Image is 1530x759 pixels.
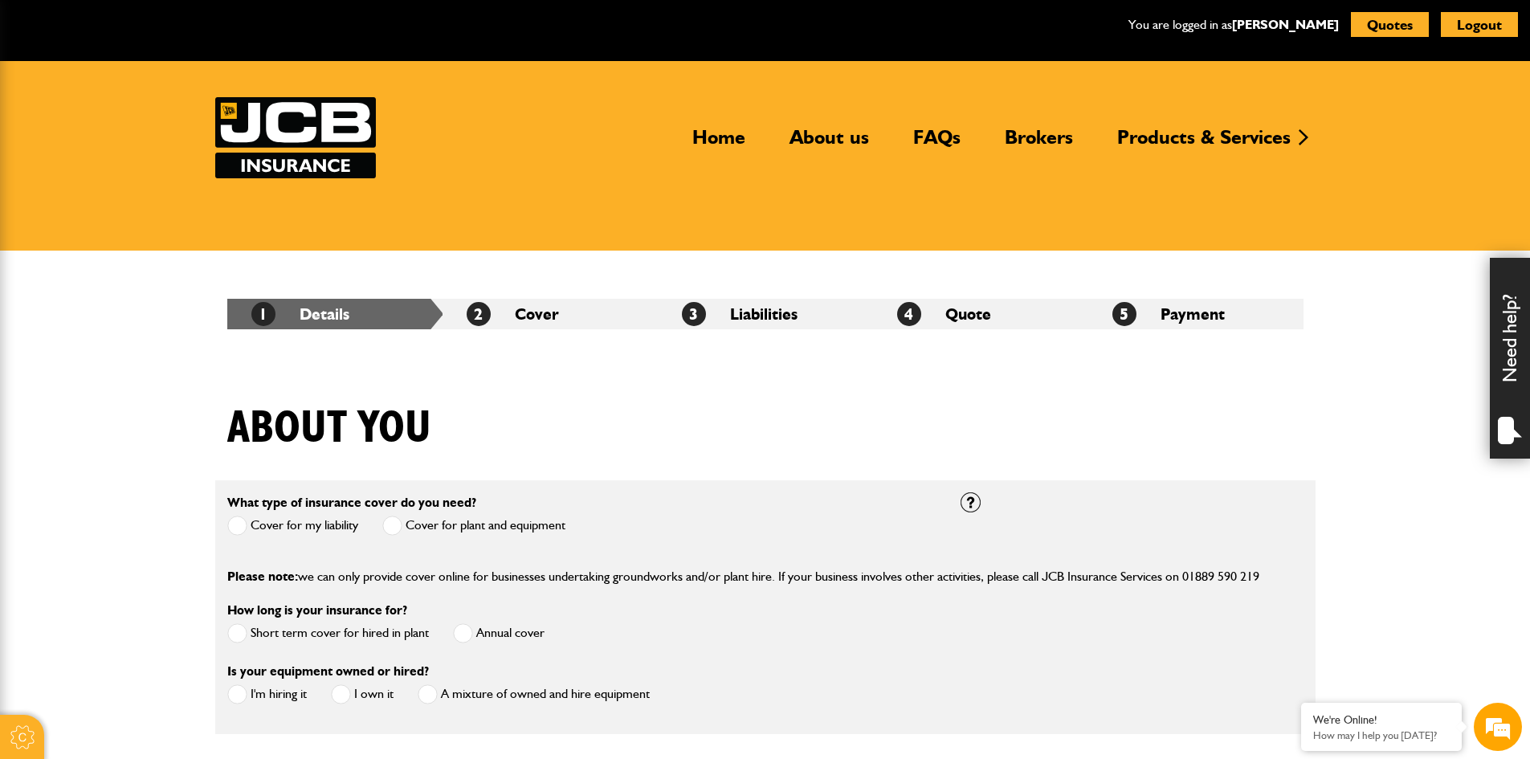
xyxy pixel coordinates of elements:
[227,684,307,704] label: I'm hiring it
[1088,299,1304,329] li: Payment
[1232,17,1339,32] a: [PERSON_NAME]
[453,623,545,643] label: Annual cover
[1351,12,1429,37] button: Quotes
[331,684,394,704] label: I own it
[873,299,1088,329] li: Quote
[682,302,706,326] span: 3
[897,302,921,326] span: 4
[227,623,429,643] label: Short term cover for hired in plant
[658,299,873,329] li: Liabilities
[227,496,476,509] label: What type of insurance cover do you need?
[1313,713,1450,727] div: We're Online!
[993,125,1085,162] a: Brokers
[227,665,429,678] label: Is your equipment owned or hired?
[901,125,973,162] a: FAQs
[1128,14,1339,35] p: You are logged in as
[227,299,443,329] li: Details
[215,97,376,178] img: JCB Insurance Services logo
[382,516,565,536] label: Cover for plant and equipment
[227,516,358,536] label: Cover for my liability
[777,125,881,162] a: About us
[1105,125,1303,162] a: Products & Services
[215,97,376,178] a: JCB Insurance Services
[1441,12,1518,37] button: Logout
[680,125,757,162] a: Home
[1112,302,1136,326] span: 5
[251,302,275,326] span: 1
[1490,258,1530,459] div: Need help?
[227,566,1304,587] p: we can only provide cover online for businesses undertaking groundworks and/or plant hire. If you...
[227,604,407,617] label: How long is your insurance for?
[418,684,650,704] label: A mixture of owned and hire equipment
[227,402,431,455] h1: About you
[1313,729,1450,741] p: How may I help you today?
[467,302,491,326] span: 2
[443,299,658,329] li: Cover
[227,569,298,584] span: Please note:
